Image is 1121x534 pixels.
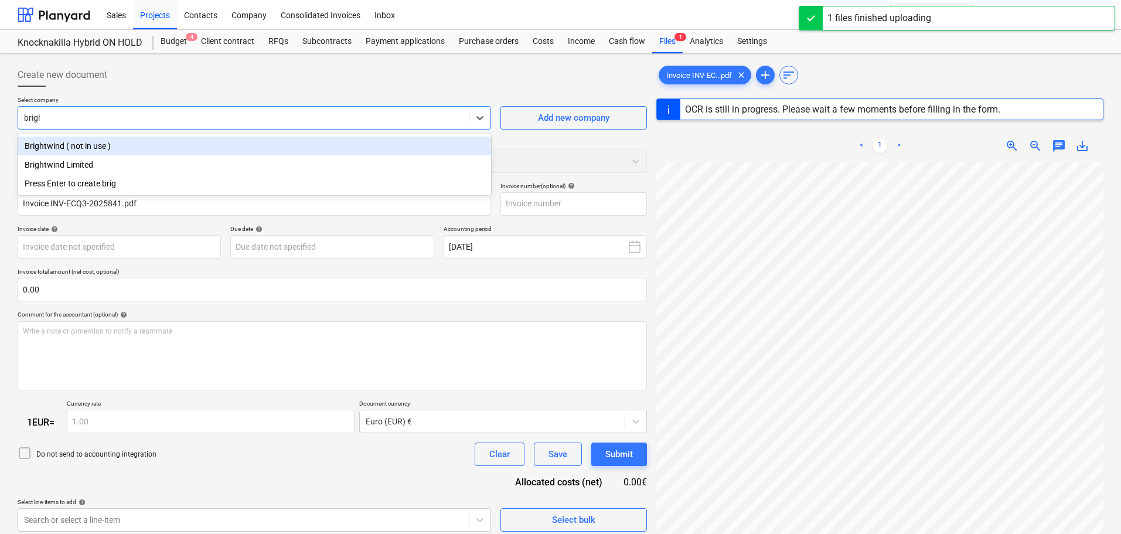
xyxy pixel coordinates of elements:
div: Invoice INV-EC...pdf [659,66,751,84]
a: Cash flow [602,30,652,53]
input: Document name [18,192,491,216]
a: Files1 [652,30,683,53]
div: Clear [489,447,510,462]
span: help [565,182,575,189]
button: Save [534,443,582,466]
span: 1 [674,33,686,41]
span: 4 [186,33,197,41]
div: Files [652,30,683,53]
a: Settings [730,30,774,53]
button: Select bulk [500,508,647,532]
span: sort [782,68,796,82]
div: Comment for the accountant (optional) [18,311,647,318]
span: Create new document [18,68,107,82]
span: zoom_out [1028,139,1042,153]
div: Select bulk [552,512,595,528]
span: clear [734,68,748,82]
div: Select line-items to add [18,498,491,506]
p: Invoice total amount (net cost, optional) [18,268,647,278]
div: 0.00€ [621,475,647,489]
a: Costs [526,30,561,53]
p: Select company [18,96,491,106]
a: Analytics [683,30,730,53]
a: Next page [892,139,906,153]
span: Invoice INV-EC...pdf [659,71,739,80]
span: help [49,226,58,233]
button: Add new company [500,106,647,130]
div: Submit [605,447,633,462]
div: Add new company [538,110,609,125]
div: Brightwind ( not in use ) [18,137,491,155]
input: Invoice date not specified [18,235,221,259]
div: 1 EUR = [18,417,67,428]
a: Budget4 [154,30,194,53]
span: save_alt [1075,139,1089,153]
a: Income [561,30,602,53]
div: Due date [230,225,434,233]
a: Page 1 is your current page [873,139,887,153]
input: Invoice number [500,192,647,216]
button: [DATE] [444,235,647,259]
div: OCR is still in progress. Please wait a few moments before filling in the form. [685,104,1000,115]
span: chat [1052,139,1066,153]
span: help [76,499,86,506]
div: Save [548,447,567,462]
span: help [118,311,127,318]
iframe: Chat Widget [1062,478,1121,534]
a: Client contract [194,30,261,53]
p: Document currency [359,400,647,410]
span: help [253,226,263,233]
a: Purchase orders [452,30,526,53]
div: 1 files finished uploading [827,11,931,25]
div: Budget [154,30,194,53]
button: Clear [475,443,524,466]
a: Payment applications [359,30,452,53]
a: Subcontracts [295,30,359,53]
p: Currency rate [67,400,355,410]
div: Invoice number (optional) [500,182,647,190]
div: Allocated costs (net) [495,475,621,489]
a: RFQs [261,30,295,53]
div: Knocknakilla Hybrid ON HOLD [18,37,139,49]
button: Submit [591,443,647,466]
p: Do not send to accounting integration [36,450,156,460]
div: Press Enter to create brig [18,174,491,193]
div: Brightwind Limited [18,155,491,174]
span: add [758,68,772,82]
p: Accounting period [444,225,647,235]
div: Invoice date [18,225,221,233]
input: Due date not specified [230,235,434,259]
a: Previous page [854,139,868,153]
input: Invoice total amount (net cost, optional) [18,278,647,301]
span: zoom_in [1005,139,1019,153]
